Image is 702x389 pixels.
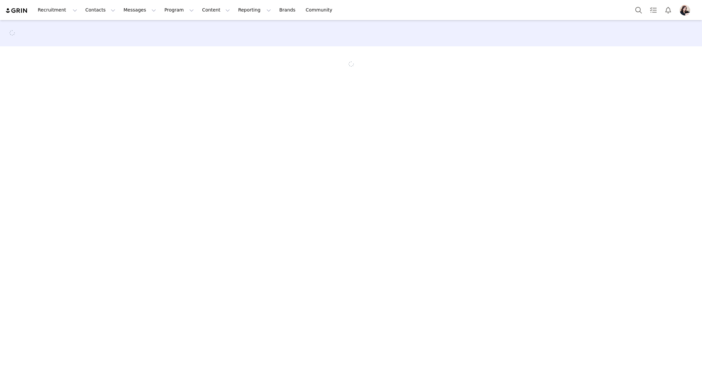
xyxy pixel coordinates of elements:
[5,8,28,14] img: grin logo
[160,3,198,17] button: Program
[198,3,234,17] button: Content
[81,3,119,17] button: Contacts
[661,3,675,17] button: Notifications
[631,3,646,17] button: Search
[646,3,661,17] a: Tasks
[302,3,339,17] a: Community
[234,3,275,17] button: Reporting
[275,3,301,17] a: Brands
[676,5,697,15] button: Profile
[120,3,160,17] button: Messages
[680,5,690,15] img: 26edf08b-504d-4a39-856d-ea1e343791c2.jpg
[34,3,81,17] button: Recruitment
